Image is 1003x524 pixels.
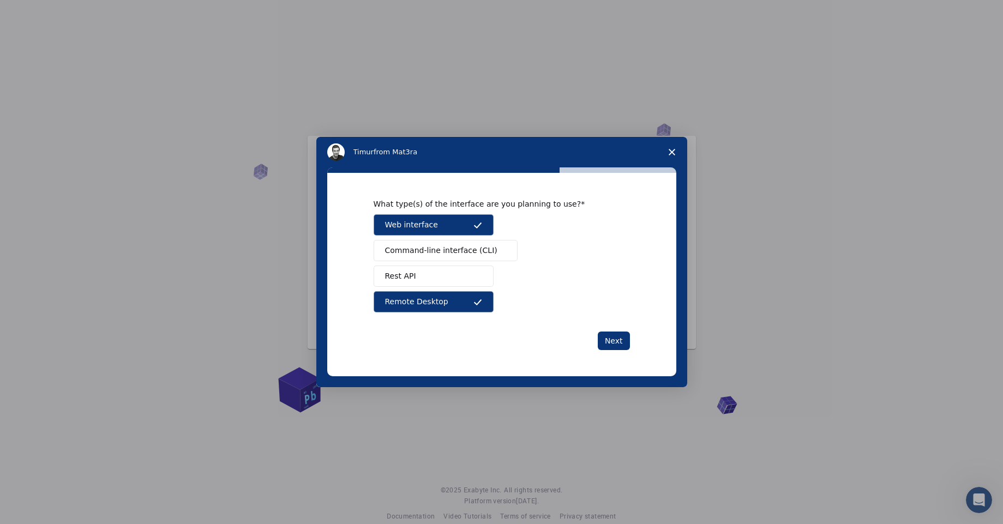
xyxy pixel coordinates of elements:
[374,199,614,209] div: What type(s) of the interface are you planning to use?
[598,332,630,350] button: Next
[374,148,417,156] span: from Mat3ra
[374,240,518,261] button: Command-line interface (CLI)
[657,137,687,167] span: Close survey
[22,8,61,17] span: Support
[374,214,494,236] button: Web interface
[385,219,438,231] span: Web interface
[385,296,448,308] span: Remote Desktop
[374,266,494,287] button: Rest API
[385,245,497,256] span: Command-line interface (CLI)
[374,291,494,312] button: Remote Desktop
[353,148,374,156] span: Timur
[385,270,416,282] span: Rest API
[327,143,345,161] img: Profile image for Timur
